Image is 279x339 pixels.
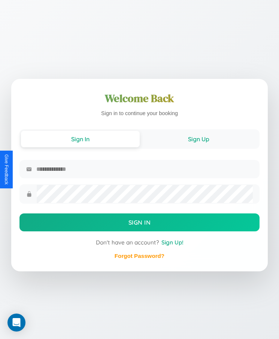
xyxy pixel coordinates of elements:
span: Sign Up! [161,239,184,246]
p: Sign in to continue your booking [19,109,260,118]
button: Sign In [19,213,260,231]
div: Open Intercom Messenger [7,314,25,332]
h1: Welcome Back [19,91,260,106]
button: Sign Up [140,131,258,147]
a: Forgot Password? [115,253,164,259]
button: Sign In [21,131,140,147]
div: Don't have an account? [19,239,260,246]
div: Give Feedback [4,154,9,185]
